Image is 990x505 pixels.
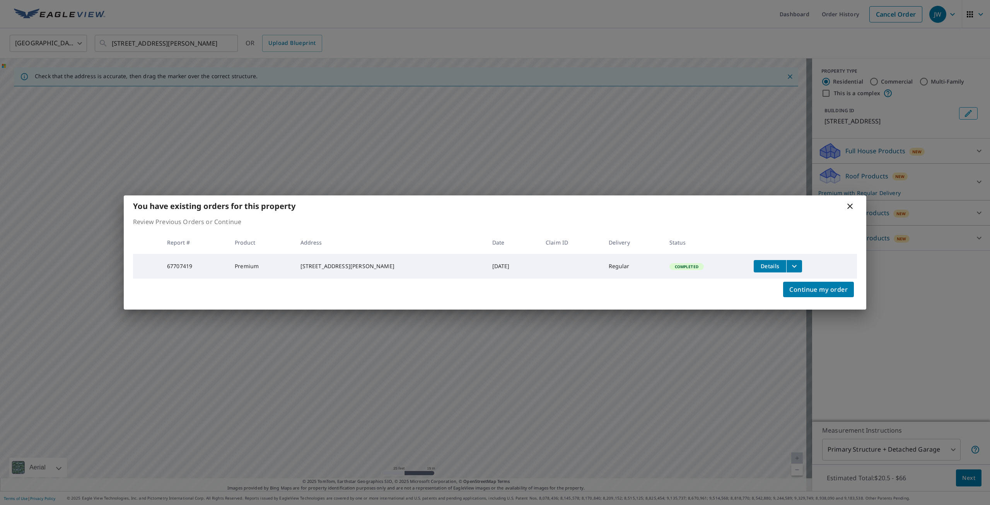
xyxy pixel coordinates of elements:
[670,264,703,269] span: Completed
[300,262,480,270] div: [STREET_ADDRESS][PERSON_NAME]
[783,282,854,297] button: Continue my order
[789,284,848,295] span: Continue my order
[161,231,229,254] th: Report #
[486,254,540,279] td: [DATE]
[229,231,294,254] th: Product
[133,217,857,226] p: Review Previous Orders or Continue
[294,231,486,254] th: Address
[663,231,748,254] th: Status
[603,254,663,279] td: Regular
[133,201,295,211] b: You have existing orders for this property
[229,254,294,279] td: Premium
[758,262,782,270] span: Details
[161,254,229,279] td: 67707419
[786,260,802,272] button: filesDropdownBtn-67707419
[486,231,540,254] th: Date
[603,231,663,254] th: Delivery
[754,260,786,272] button: detailsBtn-67707419
[539,231,602,254] th: Claim ID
